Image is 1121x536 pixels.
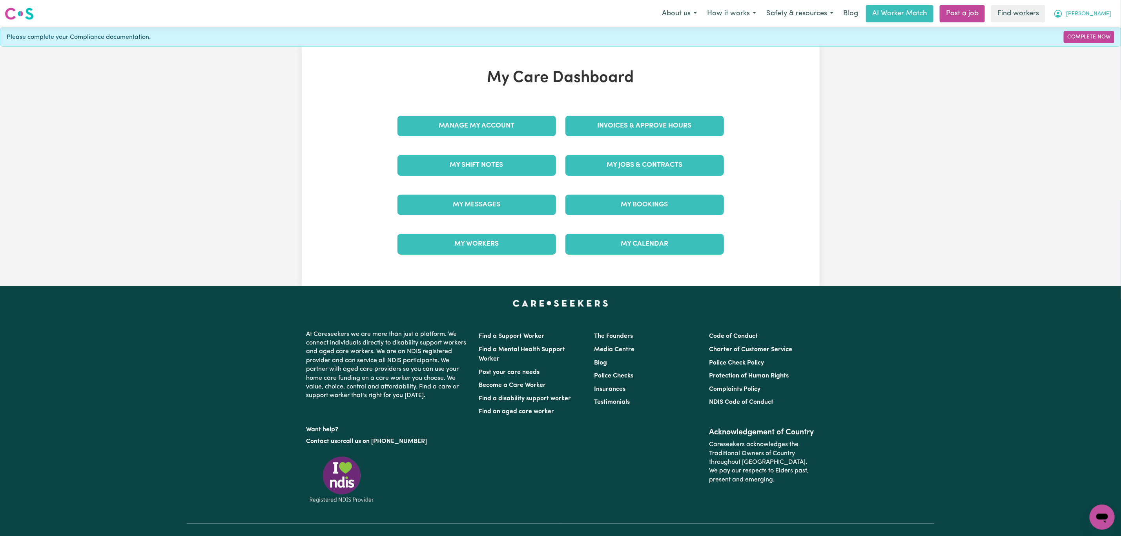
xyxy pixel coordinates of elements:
[565,116,724,136] a: Invoices & Approve Hours
[709,428,815,437] h2: Acknowledgement of Country
[513,300,608,306] a: Careseekers home page
[479,396,571,402] a: Find a disability support worker
[594,399,630,405] a: Testimonials
[657,5,702,22] button: About us
[594,386,625,392] a: Insurances
[709,386,760,392] a: Complaints Policy
[343,438,427,445] a: call us on [PHONE_NUMBER]
[1090,505,1115,530] iframe: Button to launch messaging window, conversation in progress
[479,369,540,376] a: Post your care needs
[397,155,556,175] a: My Shift Notes
[709,360,764,366] a: Police Check Policy
[1064,31,1114,43] a: Complete Now
[565,155,724,175] a: My Jobs & Contracts
[1066,10,1111,18] span: [PERSON_NAME]
[838,5,863,22] a: Blog
[709,399,773,405] a: NDIS Code of Conduct
[306,434,470,449] p: or
[306,438,337,445] a: Contact us
[594,360,607,366] a: Blog
[479,382,546,388] a: Become a Care Worker
[1048,5,1116,22] button: My Account
[479,408,554,415] a: Find an aged care worker
[940,5,985,22] a: Post a job
[479,333,545,339] a: Find a Support Worker
[306,455,377,504] img: Registered NDIS provider
[397,116,556,136] a: Manage My Account
[5,7,34,21] img: Careseekers logo
[594,346,634,353] a: Media Centre
[397,234,556,254] a: My Workers
[565,234,724,254] a: My Calendar
[7,33,151,42] span: Please complete your Compliance documentation.
[866,5,933,22] a: AI Worker Match
[594,373,633,379] a: Police Checks
[709,346,792,353] a: Charter of Customer Service
[594,333,633,339] a: The Founders
[565,195,724,215] a: My Bookings
[709,333,758,339] a: Code of Conduct
[306,422,470,434] p: Want help?
[479,346,565,362] a: Find a Mental Health Support Worker
[5,5,34,23] a: Careseekers logo
[397,195,556,215] a: My Messages
[761,5,838,22] button: Safety & resources
[991,5,1045,22] a: Find workers
[306,327,470,403] p: At Careseekers we are more than just a platform. We connect individuals directly to disability su...
[702,5,761,22] button: How it works
[709,373,789,379] a: Protection of Human Rights
[393,69,729,88] h1: My Care Dashboard
[709,437,815,487] p: Careseekers acknowledges the Traditional Owners of Country throughout [GEOGRAPHIC_DATA]. We pay o...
